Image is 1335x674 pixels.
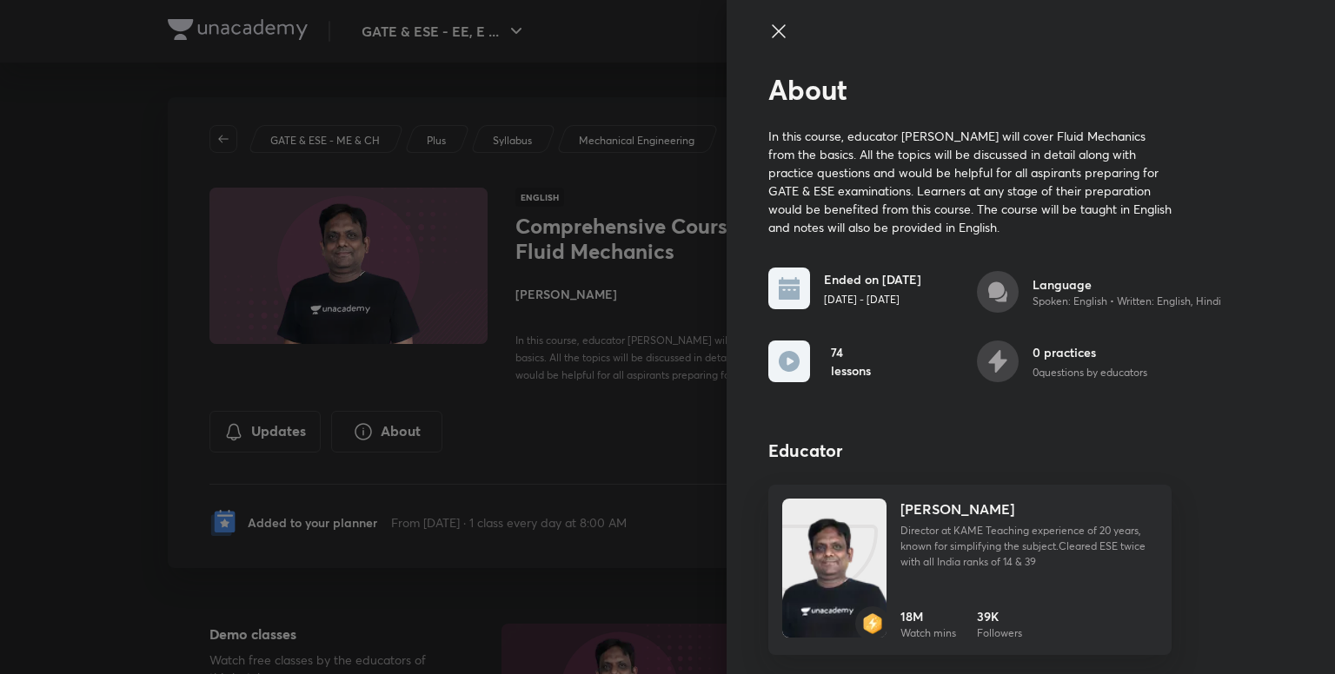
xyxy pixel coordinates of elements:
p: Watch mins [900,625,956,641]
img: badge [862,613,883,634]
p: Spoken: English • Written: English, Hindi [1033,294,1221,309]
h4: Educator [768,438,1235,464]
p: 0 questions by educators [1033,365,1147,380]
h6: 18M [900,607,956,625]
p: Director at KAME Teaching experience of 20 years, known for simplifying the subject.Cleared ESE t... [900,523,1158,570]
a: Unacademybadge[PERSON_NAME]Director at KAME Teaching experience of 20 years, known for simplifyin... [768,485,1172,655]
h6: 39K [977,607,1022,625]
p: Followers [977,625,1022,641]
h6: Ended on [DATE] [824,270,921,288]
p: [DATE] - [DATE] [824,292,921,307]
h4: [PERSON_NAME] [900,499,1014,519]
h2: About [768,73,1235,106]
h6: 74 lessons [831,343,873,380]
h6: 0 practices [1033,343,1147,361]
img: Unacademy [782,516,887,655]
p: In this course, educator [PERSON_NAME] will cover Fluid Mechanics from the basics. All the topics... [768,127,1172,236]
h6: Language [1033,275,1221,294]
